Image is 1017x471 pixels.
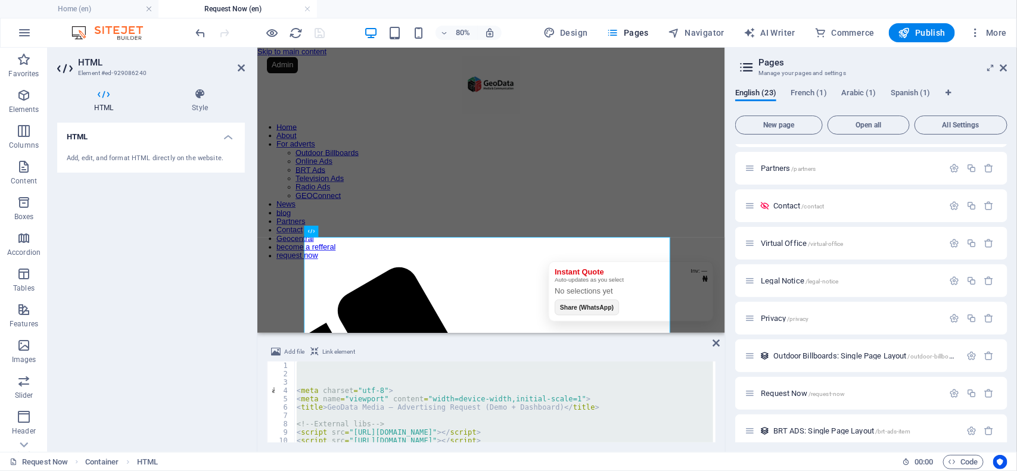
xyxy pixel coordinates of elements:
[761,239,843,248] span: Click to open page
[966,313,976,323] div: Duplicate
[757,314,943,322] div: Privacy/privacy
[78,57,245,68] h2: HTML
[787,316,808,322] span: /privacy
[908,353,974,360] span: /outdoor-billboards-item
[15,391,33,400] p: Slider
[966,351,976,361] div: Settings
[539,23,593,42] div: Design (Ctrl+Alt+Y)
[539,23,593,42] button: Design
[761,389,845,398] span: Click to open page
[920,121,1002,129] span: All Settings
[915,455,933,469] span: 00 00
[770,202,943,210] div: Contact/contact
[268,403,296,411] div: 6
[949,313,959,323] div: Settings
[13,283,35,293] p: Tables
[10,319,38,329] p: Features
[741,121,817,129] span: New page
[436,26,478,40] button: 80%
[791,86,827,102] span: French (1)
[984,276,994,286] div: Remove
[12,355,36,364] p: Images
[78,68,221,79] h3: Element #ed-929086240
[808,391,845,397] span: /request-now
[949,388,959,398] div: Settings
[757,164,943,172] div: Partners/partners
[966,163,976,173] div: Duplicate
[948,455,978,469] span: Code
[808,241,843,247] span: /virtual-office
[760,351,770,361] div: This layout is used as a template for all items (e.g. a blog post) of this collection. The conten...
[85,455,119,469] span: Click to select. Double-click to edit
[898,27,946,39] span: Publish
[810,23,879,42] button: Commerce
[966,388,976,398] div: Duplicate
[966,238,976,248] div: Duplicate
[57,88,155,113] h4: HTML
[85,455,158,469] nav: breadcrumb
[949,276,959,286] div: Settings
[984,426,994,436] div: Remove
[7,248,41,257] p: Accordion
[8,69,39,79] p: Favorites
[943,455,984,469] button: Code
[761,276,838,285] span: Click to open page
[984,388,994,398] div: Remove
[268,378,296,386] div: 3
[760,426,770,436] div: This layout is used as a template for all items (e.g. a blog post) of this collection. The conten...
[805,278,839,285] span: /legal-notice
[757,239,943,247] div: Virtual Office/virtual-office
[984,351,994,361] div: Remove
[269,345,306,359] button: Add file
[758,57,1007,68] h2: Pages
[744,27,795,39] span: AI Writer
[841,86,876,102] span: Arabic (1)
[770,427,960,435] div: BRT ADS: Single Page Layout/brt-ads-item
[268,361,296,370] div: 1
[284,345,304,359] span: Add file
[969,27,1007,39] span: More
[668,27,724,39] span: Navigator
[194,26,208,40] i: Undo: Change HTML (Ctrl+Z)
[322,345,355,359] span: Link element
[949,163,959,173] div: Settings
[966,201,976,211] div: Duplicate
[773,201,824,210] span: Contact
[158,2,317,15] h4: Request Now (en)
[9,141,39,150] p: Columns
[773,351,974,360] span: Click to open page
[11,176,37,186] p: Content
[949,201,959,211] div: Settings
[915,116,1007,135] button: All Settings
[761,164,816,173] span: Click to open page
[757,389,943,397] div: Request Now/request-now
[607,27,649,39] span: Pages
[923,457,925,466] span: :
[265,26,279,40] button: Click here to leave preview mode and continue editing
[268,420,296,428] div: 8
[663,23,729,42] button: Navigator
[966,426,976,436] div: Settings
[735,116,823,135] button: New page
[984,201,994,211] div: Remove
[758,68,984,79] h3: Manage your pages and settings
[814,27,875,39] span: Commerce
[268,370,296,378] div: 2
[875,428,910,435] span: /brt-ads-item
[543,27,588,39] span: Design
[828,116,910,135] button: Open all
[984,313,994,323] div: Remove
[484,27,495,38] i: On resize automatically adjust zoom level to fit chosen device.
[833,121,904,129] span: Open all
[739,23,800,42] button: AI Writer
[268,411,296,420] div: 7
[268,395,296,403] div: 5
[9,105,39,114] p: Elements
[735,88,1007,111] div: Language Tabs
[889,23,955,42] button: Publish
[761,314,808,323] span: Privacy
[902,455,934,469] h6: Session time
[309,345,357,359] button: Link element
[791,166,816,172] span: /partners
[773,426,910,435] span: Click to open page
